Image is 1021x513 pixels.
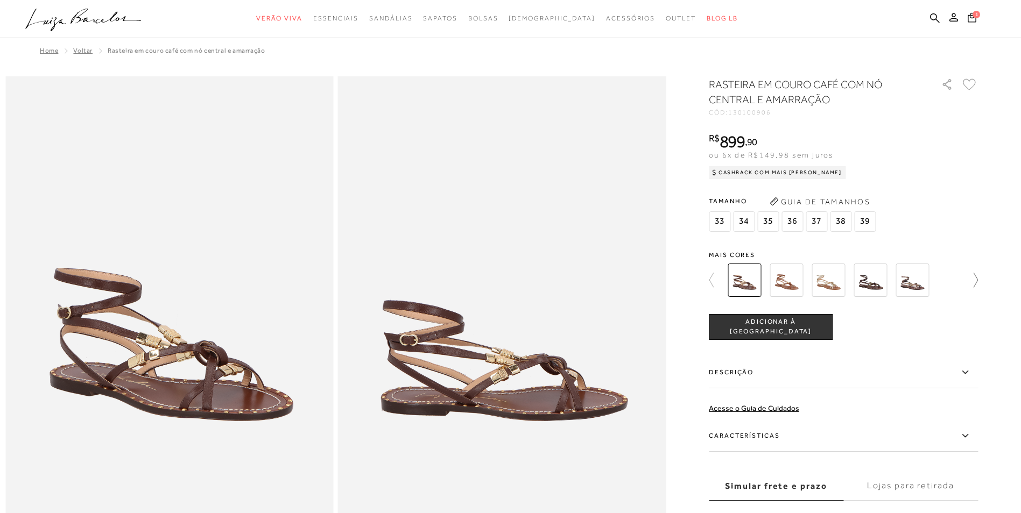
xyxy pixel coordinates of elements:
[709,166,846,179] div: Cashback com Mais [PERSON_NAME]
[40,47,58,54] a: Home
[73,47,93,54] a: Voltar
[666,9,696,28] a: categoryNavScreenReaderText
[747,136,757,147] span: 90
[709,133,720,143] i: R$
[728,263,761,297] img: RASTEIRA EM COURO CAFÉ COM NÓ CENTRAL E AMARRAÇÃO
[606,9,655,28] a: categoryNavScreenReaderText
[854,211,876,232] span: 39
[830,211,851,232] span: 38
[707,9,738,28] a: BLOG LB
[766,193,874,210] button: Guia de Tamanhos
[709,472,843,501] label: Simular frete e prazo
[468,15,498,22] span: Bolsas
[709,109,924,116] div: CÓD:
[423,9,457,28] a: categoryNavScreenReaderText
[709,252,978,258] span: Mais cores
[108,47,265,54] span: RASTEIRA EM COURO CAFÉ COM NÓ CENTRAL E AMARRAÇÃO
[709,151,833,159] span: ou 6x de R$149,98 sem juros
[812,263,845,297] img: RASTEIRA EM COURO OURO COM NÓ CENTRAL E AMARRAÇÃO
[770,263,803,297] img: RASTEIRA EM COURO CASTANHO COM NÓ CENTRAL E AMARRAÇÃO
[720,132,745,151] span: 899
[709,317,832,336] span: ADICIONAR À [GEOGRAPHIC_DATA]
[709,314,833,340] button: ADICIONAR À [GEOGRAPHIC_DATA]
[313,15,358,22] span: Essenciais
[964,12,980,26] button: 1
[728,109,771,116] span: 130100906
[256,9,302,28] a: categoryNavScreenReaderText
[423,15,457,22] span: Sapatos
[806,211,827,232] span: 37
[709,404,799,412] a: Acesse o Guia de Cuidados
[709,421,978,452] label: Características
[509,15,595,22] span: [DEMOGRAPHIC_DATA]
[707,15,738,22] span: BLOG LB
[256,15,302,22] span: Verão Viva
[709,211,730,232] span: 33
[843,472,978,501] label: Lojas para retirada
[666,15,696,22] span: Outlet
[745,137,757,147] i: ,
[733,211,755,232] span: 34
[709,77,911,107] h1: RASTEIRA EM COURO CAFÉ COM NÓ CENTRAL E AMARRAÇÃO
[709,193,878,209] span: Tamanho
[509,9,595,28] a: noSubCategoriesText
[313,9,358,28] a: categoryNavScreenReaderText
[369,15,412,22] span: Sandálias
[854,263,887,297] img: SANDÁLIA RASTEIRA DE COURO CAFÉ E DETALHES METÁLICOS
[369,9,412,28] a: categoryNavScreenReaderText
[606,15,655,22] span: Acessórios
[757,211,779,232] span: 35
[973,11,980,18] span: 1
[896,263,929,297] img: SANDÁLIA RASTEIRA DE COURO COBRA E DETALHES METÁLICOS
[709,357,978,388] label: Descrição
[468,9,498,28] a: categoryNavScreenReaderText
[781,211,803,232] span: 36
